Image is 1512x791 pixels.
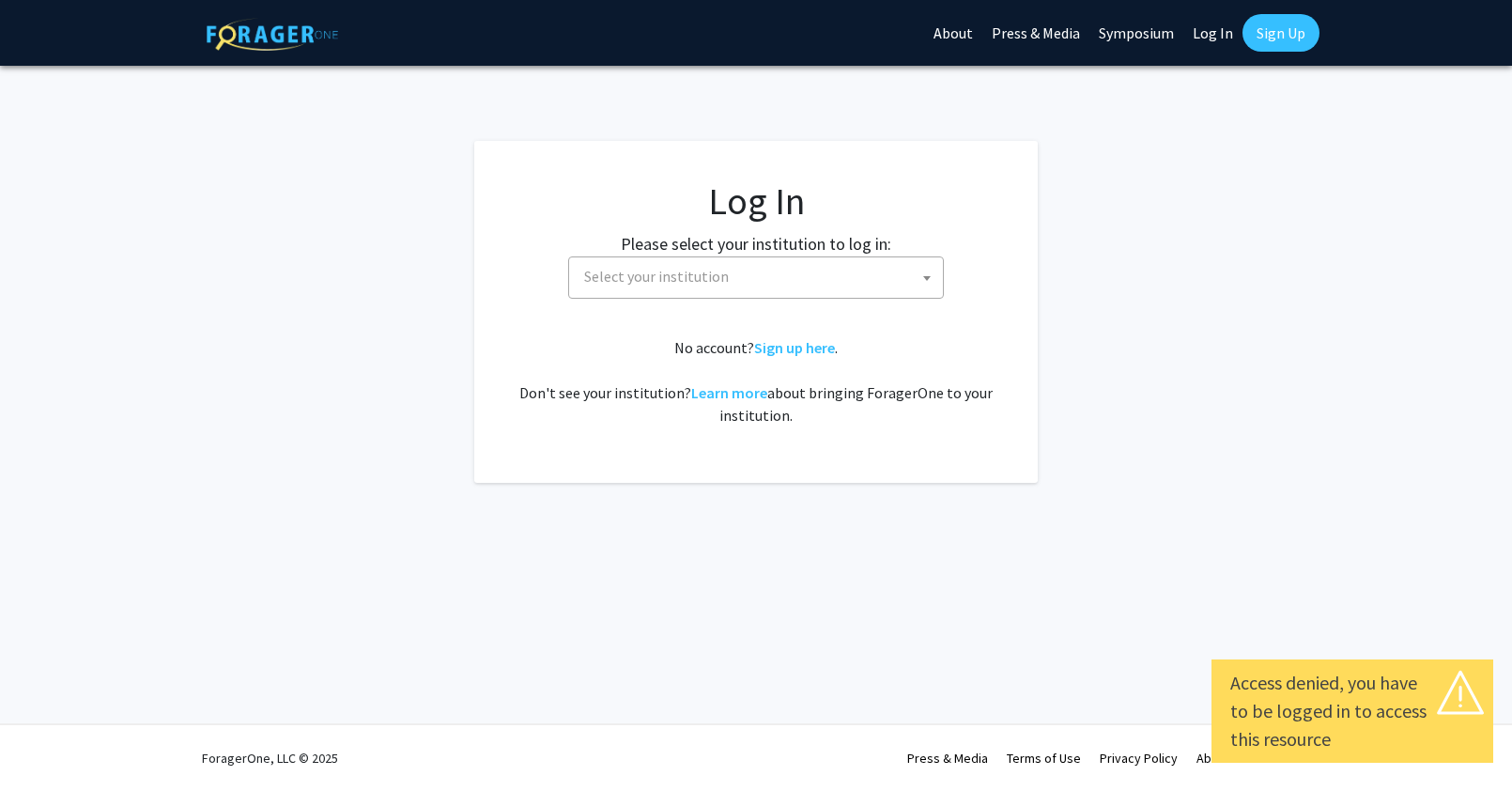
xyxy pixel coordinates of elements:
a: Sign up here [754,338,835,357]
a: Sign Up [1242,14,1319,52]
div: Access denied, you have to be logged in to access this resource [1230,669,1474,753]
h1: Log In [512,178,1000,224]
a: Terms of Use [1007,750,1081,767]
a: Press & Media [907,750,988,767]
span: Select your institution [577,257,943,296]
label: Please select your institution to log in: [621,231,891,256]
a: Privacy Policy [1100,750,1178,767]
div: ForagerOne, LLC © 2025 [202,725,338,791]
a: About [1196,750,1230,767]
span: Select your institution [584,267,729,286]
div: No account? . Don't see your institution? about bringing ForagerOne to your institution. [512,336,1000,427]
a: Learn more about bringing ForagerOne to your institution [691,383,767,402]
img: ForagerOne Logo [207,18,338,51]
span: Select your institution [568,256,944,299]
